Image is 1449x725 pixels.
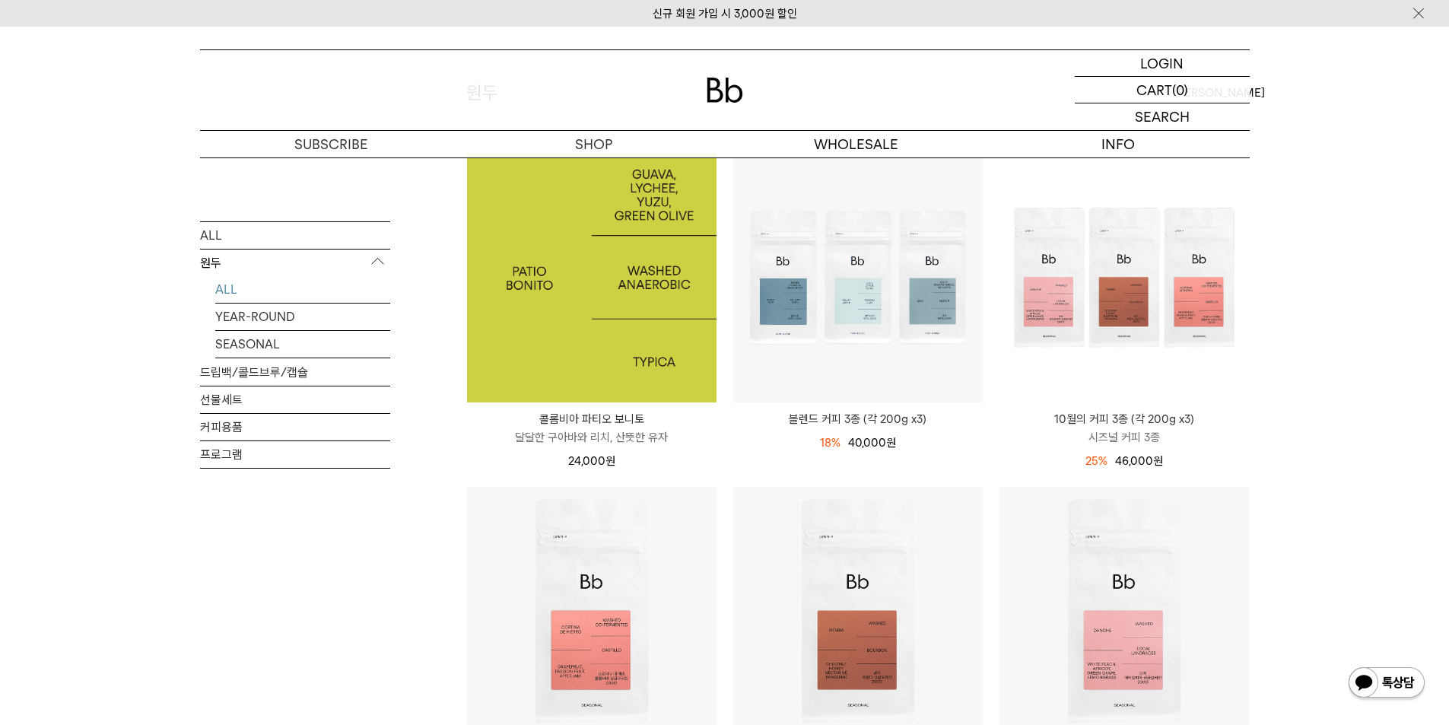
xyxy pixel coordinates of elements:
span: 40,000 [848,436,896,450]
a: 콜롬비아 파티오 보니토 달달한 구아바와 리치, 산뜻한 유자 [467,410,717,447]
a: YEAR-ROUND [215,303,390,329]
a: 블렌드 커피 3종 (각 200g x3) [733,410,983,428]
a: 10월의 커피 3종 (각 200g x3) 시즈널 커피 3종 [999,410,1249,447]
p: CART [1136,77,1172,103]
p: (0) [1172,77,1188,103]
a: SUBSCRIBE [200,131,462,157]
a: SEASONAL [215,330,390,357]
span: 24,000 [568,454,615,468]
p: 콜롬비아 파티오 보니토 [467,410,717,428]
p: 원두 [200,249,390,276]
p: 10월의 커피 3종 (각 200g x3) [999,410,1249,428]
div: 18% [820,434,840,452]
p: 시즈널 커피 3종 [999,428,1249,447]
p: INFO [987,131,1250,157]
div: 25% [1085,452,1107,470]
a: 콜롬비아 파티오 보니토 [467,153,717,402]
img: 카카오톡 채널 1:1 채팅 버튼 [1347,666,1426,702]
a: 프로그램 [200,440,390,467]
a: 드립백/콜드브루/캡슐 [200,358,390,385]
span: 원 [1153,454,1163,468]
span: 원 [886,436,896,450]
img: 1000001276_add2_03.jpg [467,153,717,402]
img: 블렌드 커피 3종 (각 200g x3) [733,153,983,402]
a: 커피용품 [200,413,390,440]
p: WHOLESALE [725,131,987,157]
a: LOGIN [1075,50,1250,77]
span: 46,000 [1115,454,1163,468]
a: 선물세트 [200,386,390,412]
span: 원 [605,454,615,468]
a: SHOP [462,131,725,157]
p: LOGIN [1140,50,1184,76]
img: 로고 [707,78,743,103]
p: SEARCH [1135,103,1190,130]
p: 달달한 구아바와 리치, 산뜻한 유자 [467,428,717,447]
a: ALL [215,275,390,302]
img: 10월의 커피 3종 (각 200g x3) [999,153,1249,402]
a: CART (0) [1075,77,1250,103]
a: ALL [200,221,390,248]
a: 신규 회원 가입 시 3,000원 할인 [653,7,797,21]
